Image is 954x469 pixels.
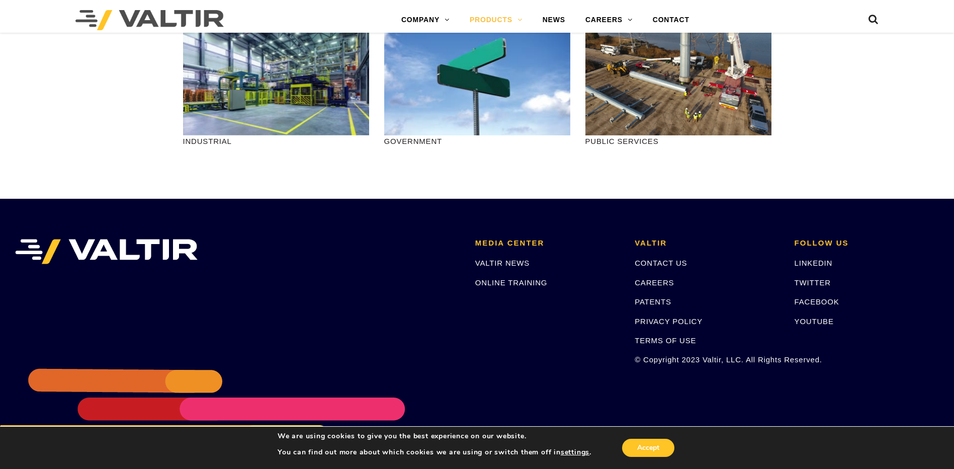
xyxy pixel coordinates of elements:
p: INDUSTRIAL [183,135,369,147]
h2: MEDIA CENTER [475,239,620,248]
a: TERMS OF USE [635,336,696,345]
img: Valtir [75,10,224,30]
a: CAREERS [575,10,643,30]
a: ONLINE TRAINING [475,278,547,287]
h2: VALTIR [635,239,779,248]
p: PUBLIC SERVICES [585,135,771,147]
a: CAREERS [635,278,674,287]
p: GOVERNMENT [384,135,570,147]
p: © Copyright 2023 Valtir, LLC. All Rights Reserved. [635,354,779,365]
a: COMPANY [391,10,460,30]
a: PRODUCTS [460,10,533,30]
button: settings [561,448,589,457]
a: PRIVACY POLICY [635,317,703,326]
img: VALTIR [15,239,198,264]
a: VALTIR NEWS [475,259,530,267]
a: FACEBOOK [795,297,839,306]
a: YOUTUBE [795,317,834,326]
h2: FOLLOW US [795,239,939,248]
button: Accept [622,439,674,457]
p: We are using cookies to give you the best experience on our website. [278,432,591,441]
a: TWITTER [795,278,831,287]
p: You can find out more about which cookies we are using or switch them off in . [278,448,591,457]
a: NEWS [533,10,575,30]
a: LINKEDIN [795,259,833,267]
a: CONTACT [643,10,700,30]
a: CONTACT US [635,259,687,267]
a: PATENTS [635,297,671,306]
